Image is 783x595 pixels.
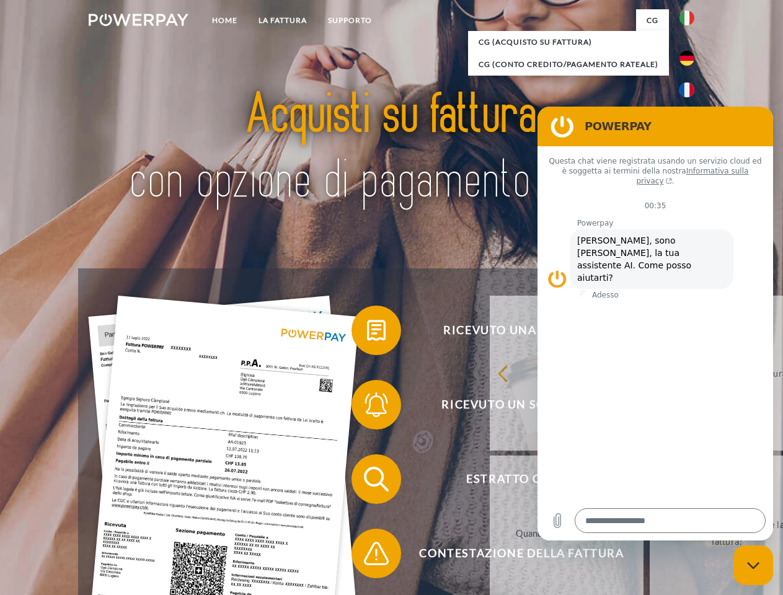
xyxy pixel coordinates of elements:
[497,364,637,381] div: indietro
[636,9,669,32] a: CG
[352,380,674,430] button: Ricevuto un sollecito?
[679,82,694,97] img: fr
[497,524,637,541] div: Quando ricevo la fattura?
[361,464,392,495] img: qb_search.svg
[361,538,392,569] img: qb_warning.svg
[118,59,665,237] img: title-powerpay_it.svg
[468,53,669,76] a: CG (Conto Credito/Pagamento rateale)
[361,315,392,346] img: qb_bill.svg
[352,306,674,355] button: Ricevuto una fattura?
[352,454,674,504] button: Estratto conto
[317,9,383,32] a: Supporto
[537,107,773,540] iframe: Finestra di messaggistica
[248,9,317,32] a: LA FATTURA
[352,529,674,578] button: Contestazione della fattura
[201,9,248,32] a: Home
[89,14,188,26] img: logo-powerpay-white.svg
[468,31,669,53] a: CG (Acquisto su fattura)
[733,545,773,585] iframe: Pulsante per aprire la finestra di messaggistica, conversazione in corso
[679,11,694,25] img: it
[361,389,392,420] img: qb_bell.svg
[679,51,694,66] img: de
